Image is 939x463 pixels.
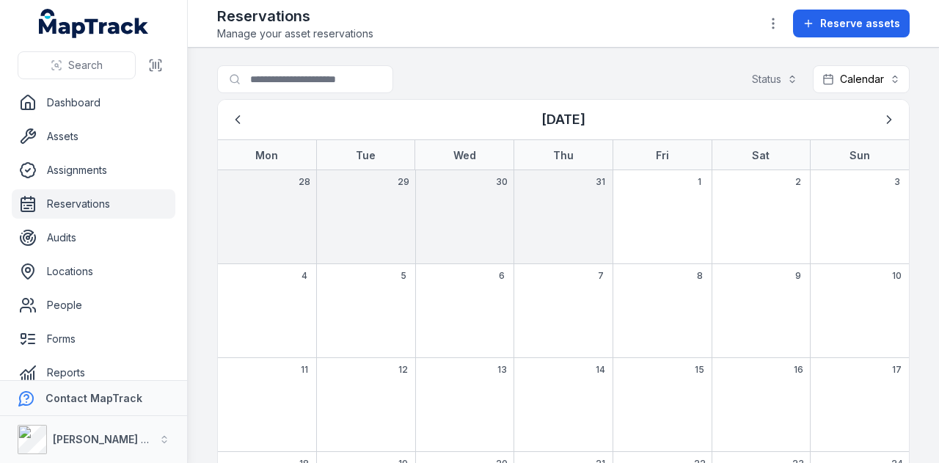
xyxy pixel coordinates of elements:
span: 4 [302,270,307,282]
button: Calendar [813,65,910,93]
span: 11 [301,364,308,376]
a: MapTrack [39,9,149,38]
span: 17 [892,364,902,376]
span: Reserve assets [820,16,900,31]
a: Audits [12,223,175,252]
strong: Mon [255,149,278,161]
span: 15 [695,364,704,376]
span: 1 [698,176,701,188]
a: Reservations [12,189,175,219]
span: 31 [596,176,605,188]
h3: [DATE] [541,109,585,130]
button: Status [742,65,807,93]
a: Reports [12,358,175,387]
span: 14 [596,364,605,376]
span: 5 [401,270,406,282]
a: Locations [12,257,175,286]
h2: Reservations [217,6,373,26]
a: Assignments [12,156,175,185]
span: 30 [496,176,508,188]
button: Search [18,51,136,79]
strong: Fri [656,149,669,161]
span: Search [68,58,103,73]
strong: Tue [356,149,376,161]
strong: Sat [752,149,770,161]
span: 13 [497,364,507,376]
strong: [PERSON_NAME] Group [53,433,173,445]
span: Manage your asset reservations [217,26,373,41]
span: 7 [598,270,604,282]
a: People [12,291,175,320]
span: 6 [499,270,505,282]
span: 10 [892,270,902,282]
span: 16 [794,364,803,376]
button: Previous [224,106,252,134]
strong: Sun [850,149,870,161]
span: 9 [795,270,801,282]
span: 12 [398,364,408,376]
strong: Contact MapTrack [45,392,142,404]
span: 3 [894,176,900,188]
button: Next [875,106,903,134]
a: Forms [12,324,175,354]
a: Assets [12,122,175,151]
strong: Thu [553,149,574,161]
span: 28 [299,176,310,188]
span: 29 [398,176,409,188]
button: Reserve assets [793,10,910,37]
span: 2 [795,176,801,188]
a: Dashboard [12,88,175,117]
span: 8 [697,270,703,282]
strong: Wed [453,149,476,161]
